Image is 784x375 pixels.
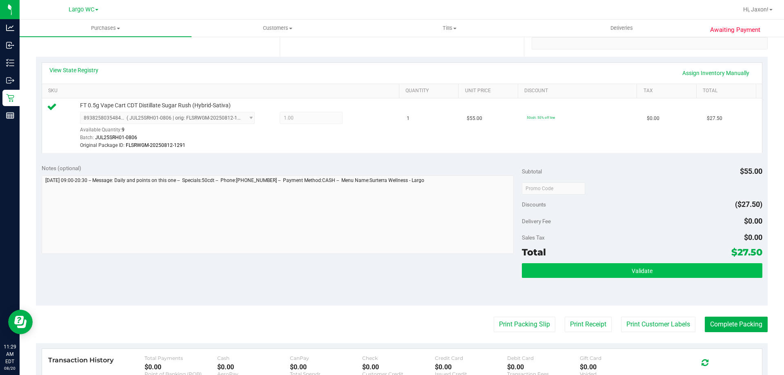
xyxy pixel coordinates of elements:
div: $0.00 [145,363,217,371]
div: $0.00 [580,363,653,371]
span: Batch: [80,135,94,140]
span: JUL25SRH01-0806 [95,135,137,140]
div: $0.00 [290,363,363,371]
div: $0.00 [217,363,290,371]
a: Quantity [405,88,455,94]
div: Available Quantity: [80,124,264,140]
input: Promo Code [522,182,585,195]
span: Validate [632,268,653,274]
span: Deliveries [599,24,644,32]
span: Tills [364,24,535,32]
span: Delivery Fee [522,218,551,224]
button: Print Packing Slip [494,317,555,332]
span: 50cdt: 50% off line [527,115,555,120]
span: $27.50 [707,115,722,122]
a: Assign Inventory Manually [677,66,755,80]
p: 11:29 AM EDT [4,343,16,365]
div: Check [362,355,435,361]
a: Deliveries [536,20,708,37]
span: 1 [407,115,410,122]
button: Print Receipt [565,317,612,332]
inline-svg: Analytics [6,24,14,32]
div: Credit Card [435,355,508,361]
span: Awaiting Payment [710,25,760,35]
span: Notes (optional) [42,165,81,171]
iframe: Resource center [8,310,33,334]
div: Total Payments [145,355,217,361]
span: FT 0.5g Vape Cart CDT Distillate Sugar Rush (Hybrid-Sativa) [80,102,231,109]
span: $55.00 [467,115,482,122]
div: CanPay [290,355,363,361]
span: FLSRWGM-20250812-1291 [126,142,185,148]
div: Debit Card [507,355,580,361]
a: SKU [48,88,396,94]
a: Total [703,88,753,94]
div: $0.00 [362,363,435,371]
span: Sales Tax [522,234,545,241]
a: Unit Price [465,88,515,94]
span: Customers [192,24,363,32]
inline-svg: Reports [6,111,14,120]
div: Cash [217,355,290,361]
button: Complete Packing [705,317,768,332]
span: Discounts [522,197,546,212]
span: Original Package ID: [80,142,125,148]
p: 08/20 [4,365,16,371]
span: ($27.50) [735,200,762,209]
div: $0.00 [507,363,580,371]
span: $0.00 [647,115,659,122]
span: $0.00 [744,217,762,225]
span: Subtotal [522,168,542,175]
span: Purchases [20,24,192,32]
a: Tax [644,88,693,94]
button: Validate [522,263,762,278]
span: $55.00 [740,167,762,175]
span: Largo WC [69,6,94,13]
div: $0.00 [435,363,508,371]
span: Hi, Jaxon! [743,6,768,13]
inline-svg: Inventory [6,59,14,67]
div: Gift Card [580,355,653,361]
span: Total [522,246,546,258]
span: $0.00 [744,233,762,242]
inline-svg: Inbound [6,41,14,49]
a: View State Registry [49,66,98,74]
inline-svg: Retail [6,94,14,102]
a: Discount [524,88,634,94]
a: Tills [363,20,535,37]
a: Purchases [20,20,192,37]
span: 9 [122,127,125,133]
span: $27.50 [731,246,762,258]
button: Print Customer Labels [621,317,695,332]
a: Customers [192,20,363,37]
inline-svg: Outbound [6,76,14,84]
